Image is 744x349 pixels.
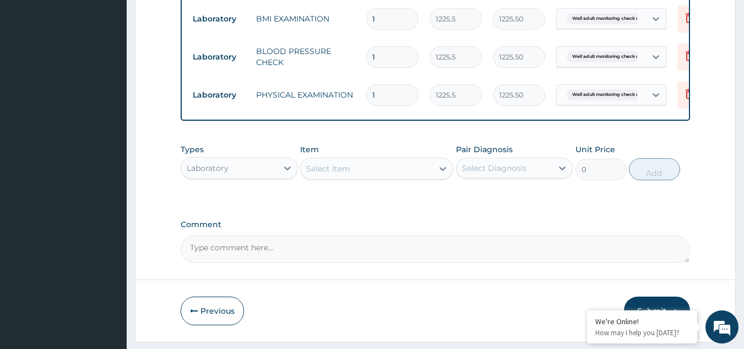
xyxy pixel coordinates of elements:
label: Pair Diagnosis [456,144,513,155]
label: Unit Price [575,144,615,155]
button: Add [629,158,680,180]
label: Types [181,145,204,154]
span: Well adult monitoring check do... [567,13,651,24]
label: Comment [181,220,691,229]
td: BMI EXAMINATION [251,8,361,30]
textarea: Type your message and hit 'Enter' [6,232,210,271]
td: Laboratory [187,47,251,67]
button: Previous [181,297,244,325]
span: Well adult monitoring check do... [567,51,651,62]
button: Submit [624,297,690,325]
div: Chat with us now [57,62,185,76]
td: Laboratory [187,9,251,29]
div: Select Diagnosis [462,163,526,174]
div: Minimize live chat window [181,6,207,32]
td: BLOOD PRESSURE CHECK [251,40,361,73]
label: Item [300,144,319,155]
div: We're Online! [595,316,689,326]
p: How may I help you today? [595,328,689,337]
span: We're online! [64,104,152,216]
span: Well adult monitoring check do... [567,89,651,100]
td: Laboratory [187,85,251,105]
td: PHYSICAL EXAMINATION [251,84,361,106]
div: Select Item [306,163,350,174]
div: Laboratory [187,163,229,174]
img: d_794563401_company_1708531726252_794563401 [20,55,45,83]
